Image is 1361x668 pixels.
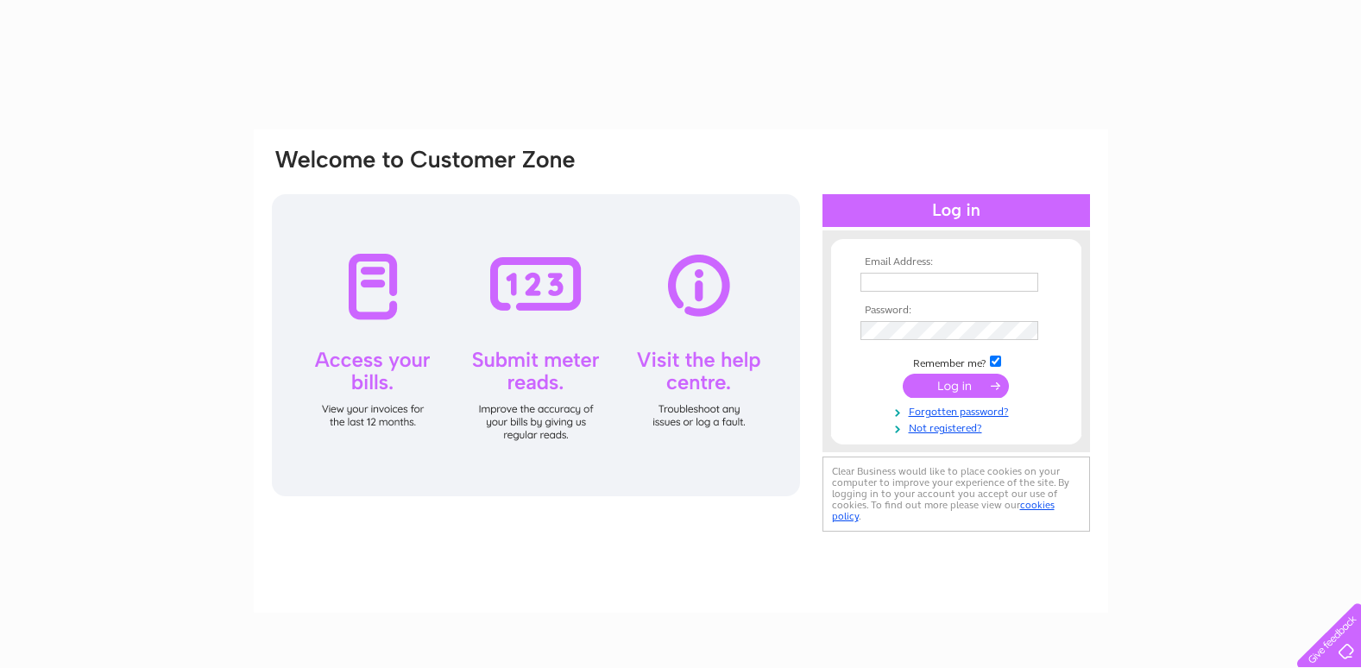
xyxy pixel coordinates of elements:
td: Remember me? [856,353,1056,370]
a: cookies policy [832,499,1055,522]
a: Not registered? [860,419,1056,435]
th: Email Address: [856,256,1056,268]
a: Forgotten password? [860,402,1056,419]
th: Password: [856,305,1056,317]
input: Submit [903,374,1009,398]
div: Clear Business would like to place cookies on your computer to improve your experience of the sit... [822,457,1090,532]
